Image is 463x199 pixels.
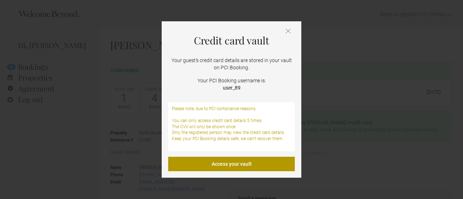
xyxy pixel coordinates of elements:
[168,35,295,46] h4: Credit card vault
[223,85,241,91] strong: user_89
[168,157,295,171] a: Access your vault
[172,118,291,142] p: You can only access credit card details 5 times The CVV will only be shown once Only the register...
[172,106,291,112] p: Please note, due to PCI compliance reasons:
[168,77,295,91] p: Your PCI Booking username is:
[286,29,290,35] button: Close
[168,57,295,71] p: Your guest’s credit card details are stored in your vault on PCI Booking.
